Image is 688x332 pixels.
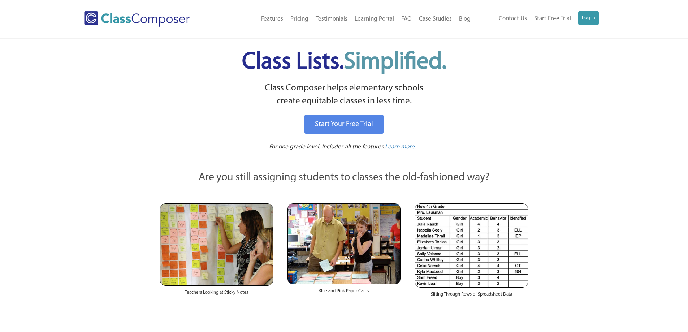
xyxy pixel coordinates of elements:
a: Start Your Free Trial [304,115,384,134]
a: Testimonials [312,11,351,27]
a: Log In [578,11,599,25]
p: Class Composer helps elementary schools create equitable classes in less time. [159,82,529,108]
img: Class Composer [84,11,190,27]
img: Blue and Pink Paper Cards [287,203,401,284]
a: Learn more. [385,143,416,152]
nav: Header Menu [220,11,474,27]
div: Sifting Through Rows of Spreadsheet Data [415,288,528,305]
a: Case Studies [415,11,455,27]
a: Pricing [287,11,312,27]
a: Learning Portal [351,11,398,27]
span: Learn more. [385,144,416,150]
img: Teachers Looking at Sticky Notes [160,203,273,286]
span: For one grade level. Includes all the features. [269,144,385,150]
a: Contact Us [495,11,531,27]
span: Simplified. [344,51,446,74]
a: Start Free Trial [531,11,575,27]
p: Are you still assigning students to classes the old-fashioned way? [160,170,528,186]
div: Blue and Pink Paper Cards [287,284,401,302]
img: Spreadsheets [415,203,528,288]
a: Blog [455,11,474,27]
div: Teachers Looking at Sticky Notes [160,286,273,303]
a: FAQ [398,11,415,27]
span: Start Your Free Trial [315,121,373,128]
nav: Header Menu [474,11,599,27]
span: Class Lists. [242,51,446,74]
a: Features [258,11,287,27]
